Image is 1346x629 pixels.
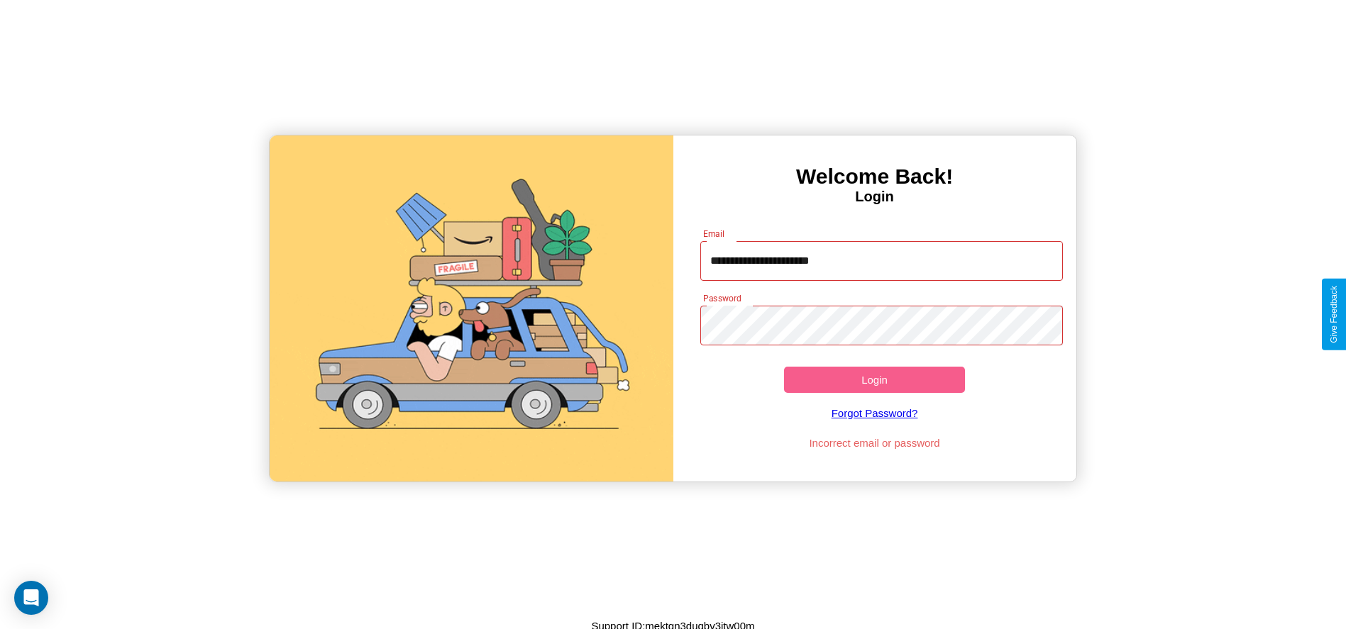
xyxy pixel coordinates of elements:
h3: Welcome Back! [673,165,1076,189]
p: Incorrect email or password [693,433,1056,452]
div: Open Intercom Messenger [14,581,48,615]
div: Give Feedback [1329,286,1339,343]
label: Email [703,228,725,240]
a: Forgot Password? [693,393,1056,433]
img: gif [270,135,673,482]
button: Login [784,367,966,393]
label: Password [703,292,741,304]
h4: Login [673,189,1076,205]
